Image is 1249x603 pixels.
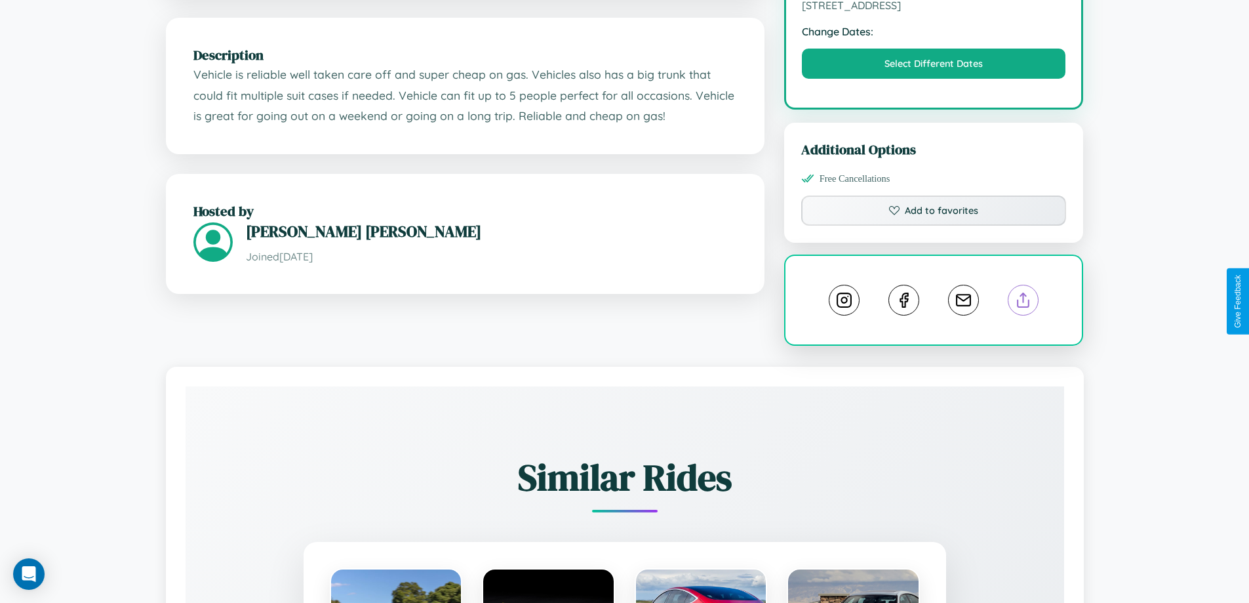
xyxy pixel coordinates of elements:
[193,64,737,127] p: Vehicle is reliable well taken care off and super cheap on gas. Vehicles also has a big trunk tha...
[246,247,737,266] p: Joined [DATE]
[820,173,890,184] span: Free Cancellations
[801,196,1067,226] button: Add to favorites
[802,49,1066,79] button: Select Different Dates
[193,201,737,220] h2: Hosted by
[231,452,1018,503] h2: Similar Rides
[13,558,45,590] div: Open Intercom Messenger
[801,140,1067,159] h3: Additional Options
[1233,275,1242,328] div: Give Feedback
[193,45,737,64] h2: Description
[802,25,1066,38] strong: Change Dates:
[246,220,737,242] h3: [PERSON_NAME] [PERSON_NAME]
